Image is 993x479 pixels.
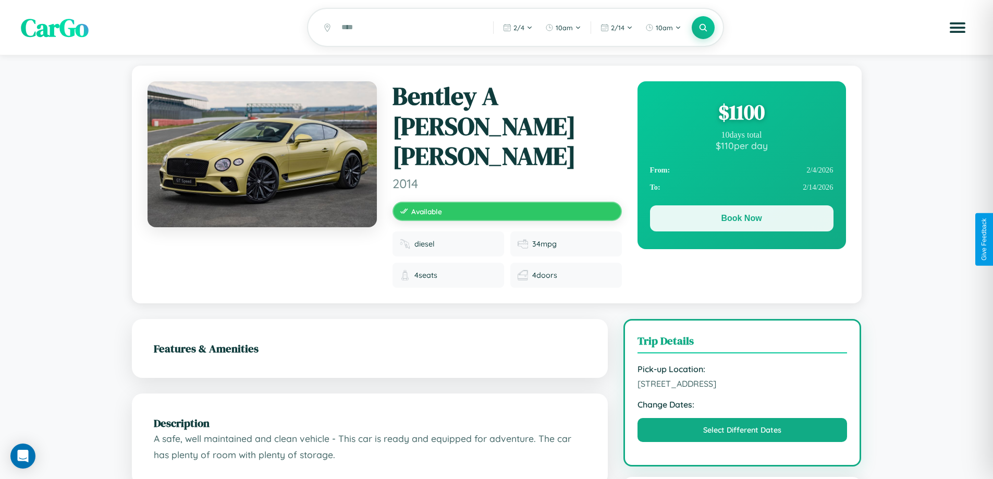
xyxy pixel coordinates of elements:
[532,239,557,249] span: 34 mpg
[393,176,622,191] span: 2014
[532,271,557,280] span: 4 doors
[154,341,586,356] h2: Features & Amenities
[498,19,538,36] button: 2/4
[518,270,528,280] img: Doors
[980,218,988,261] div: Give Feedback
[650,183,660,192] strong: To:
[650,140,833,151] div: $ 110 per day
[400,270,410,280] img: Seats
[650,98,833,126] div: $ 1100
[638,399,848,410] strong: Change Dates:
[154,431,586,463] p: A safe, well maintained and clean vehicle - This car is ready and equipped for adventure. The car...
[540,19,586,36] button: 10am
[154,415,586,431] h2: Description
[650,166,670,175] strong: From:
[611,23,624,32] span: 2 / 14
[148,81,377,227] img: Bentley A Smith GT Bentley 2014
[556,23,573,32] span: 10am
[414,271,437,280] span: 4 seats
[638,378,848,389] span: [STREET_ADDRESS]
[21,10,89,45] span: CarGo
[414,239,435,249] span: diesel
[943,13,972,42] button: Open menu
[513,23,524,32] span: 2 / 4
[10,444,35,469] div: Open Intercom Messenger
[638,333,848,353] h3: Trip Details
[393,81,622,171] h1: Bentley A [PERSON_NAME] [PERSON_NAME]
[400,239,410,249] img: Fuel type
[638,364,848,374] strong: Pick-up Location:
[638,418,848,442] button: Select Different Dates
[650,179,833,196] div: 2 / 14 / 2026
[650,162,833,179] div: 2 / 4 / 2026
[518,239,528,249] img: Fuel efficiency
[650,130,833,140] div: 10 days total
[640,19,686,36] button: 10am
[595,19,638,36] button: 2/14
[656,23,673,32] span: 10am
[411,207,442,216] span: Available
[650,205,833,231] button: Book Now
